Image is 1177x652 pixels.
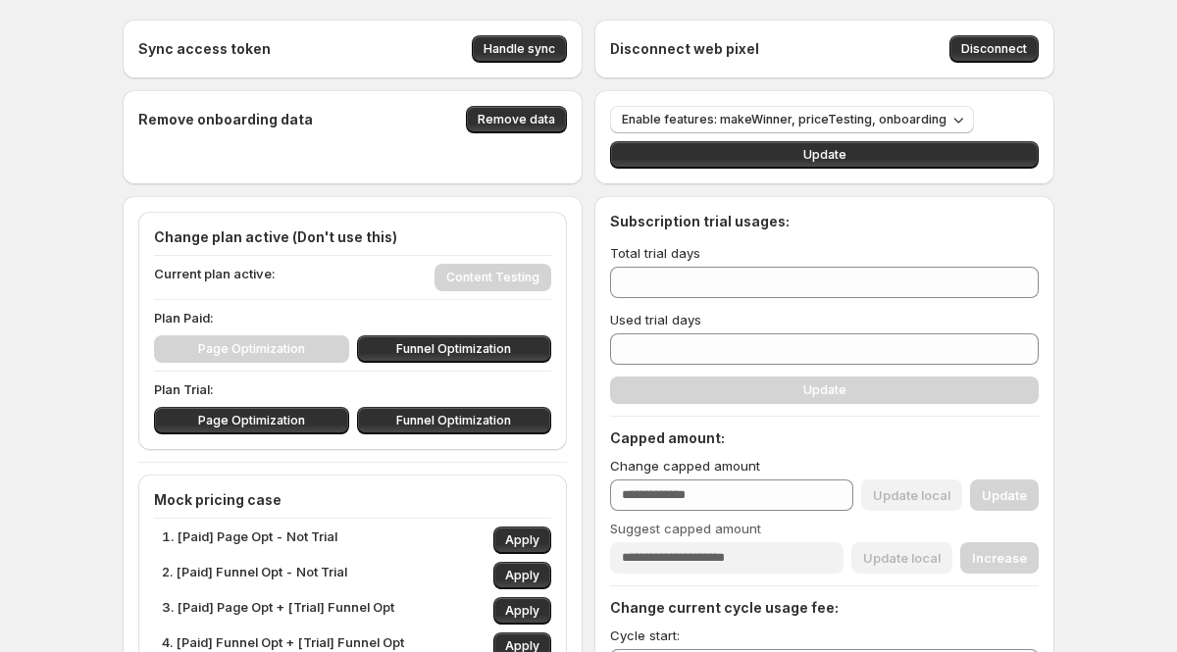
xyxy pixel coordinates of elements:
[154,407,349,434] button: Page Optimization
[493,562,551,589] button: Apply
[396,413,511,428] span: Funnel Optimization
[803,147,846,163] span: Update
[610,245,700,261] span: Total trial days
[493,527,551,554] button: Apply
[154,379,551,399] p: Plan Trial:
[961,41,1027,57] span: Disconnect
[472,35,567,63] button: Handle sync
[154,308,551,327] p: Plan Paid:
[610,312,701,327] span: Used trial days
[610,106,974,133] button: Enable features: makeWinner, priceTesting, onboarding
[610,627,680,643] span: Cycle start:
[622,112,947,127] span: Enable features: makeWinner, priceTesting, onboarding
[154,264,276,291] p: Current plan active:
[493,597,551,625] button: Apply
[162,562,347,589] p: 2. [Paid] Funnel Opt - Not Trial
[484,41,555,57] span: Handle sync
[505,532,539,548] span: Apply
[610,521,761,536] span: Suggest capped amount
[198,413,305,428] span: Page Optimization
[478,112,555,127] span: Remove data
[505,568,539,583] span: Apply
[610,458,760,474] span: Change capped amount
[610,598,1039,618] h4: Change current cycle usage fee:
[466,106,567,133] button: Remove data
[162,527,337,554] p: 1. [Paid] Page Opt - Not Trial
[154,227,551,247] h4: Change plan active (Don't use this)
[357,335,552,363] button: Funnel Optimization
[610,212,790,231] h4: Subscription trial usages:
[154,490,551,510] h4: Mock pricing case
[396,341,511,357] span: Funnel Optimization
[138,39,271,59] h4: Sync access token
[610,428,1039,448] h4: Capped amount:
[138,110,313,129] h4: Remove onboarding data
[610,39,759,59] h4: Disconnect web pixel
[357,407,552,434] button: Funnel Optimization
[949,35,1039,63] button: Disconnect
[162,597,394,625] p: 3. [Paid] Page Opt + [Trial] Funnel Opt
[505,603,539,619] span: Apply
[610,141,1039,169] button: Update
